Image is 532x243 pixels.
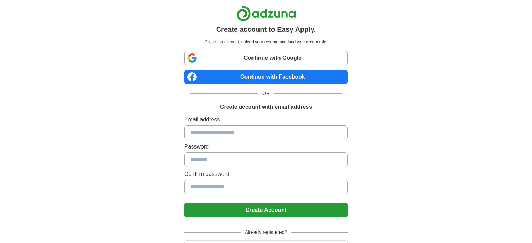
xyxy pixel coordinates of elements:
span: Already registered? [241,229,291,236]
label: Confirm password [184,170,348,178]
span: OR [258,90,274,97]
label: Email address [184,115,348,124]
a: Continue with Facebook [184,70,348,84]
button: Create Account [184,203,348,217]
a: Continue with Google [184,51,348,65]
label: Password [184,143,348,151]
p: Create an account, upload your resume and land your dream role. [186,39,346,45]
h1: Create account to Easy Apply. [216,24,316,35]
h1: Create account with email address [220,103,312,111]
img: Adzuna logo [236,6,296,21]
